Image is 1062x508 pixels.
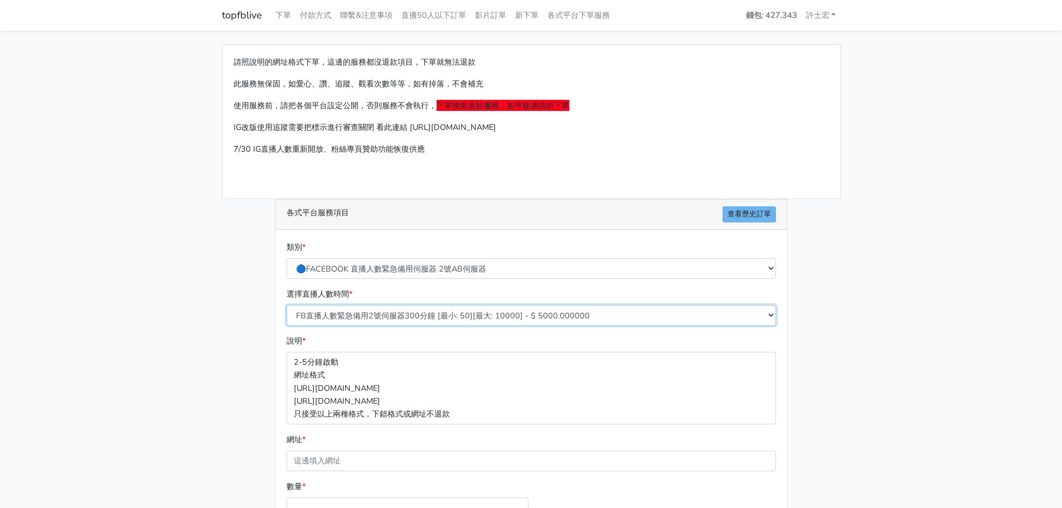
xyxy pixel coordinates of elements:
[234,121,829,134] p: IG改版使用追蹤需要把標示進行審查關閉 看此連結 [URL][DOMAIN_NAME]
[287,335,305,347] label: 說明
[234,99,829,112] p: 使用服務前，請把各個平台設定公開，否則服務不會執行，
[437,100,569,111] span: 下單後無退款服務，如有疑慮請勿下單
[287,241,305,254] label: 類別
[287,433,305,446] label: 網址
[295,4,336,26] a: 付款方式
[471,4,511,26] a: 影片訂單
[287,352,776,424] p: 2-5分鐘啟動 網址格式 [URL][DOMAIN_NAME] [URL][DOMAIN_NAME] 只接受以上兩種格式，下錯格式或網址不退款
[543,4,614,26] a: 各式平台下單服務
[234,78,829,90] p: 此服務無保固，如愛心、讚、追蹤、觀看次數等等，如有掉落，不會補充
[397,4,471,26] a: 直播50人以下訂單
[234,143,829,156] p: 7/30 IG直播人數重新開放、粉絲專頁贊助功能恢復供應
[275,200,787,230] div: 各式平台服務項目
[287,480,305,493] label: 數量
[234,56,829,69] p: 請照說明的網址格式下單，這邊的服務都沒退款項目，下單就無法退款
[746,9,797,21] strong: 錢包: 427.343
[741,4,802,26] a: 錢包: 427.343
[222,4,262,26] a: topfblive
[287,451,776,471] input: 這邊填入網址
[722,206,776,222] a: 查看歷史訂單
[287,288,352,301] label: 選擇直播人數時間
[802,4,841,26] a: 許士宏
[271,4,295,26] a: 下單
[336,4,397,26] a: 聯繫&注意事項
[511,4,543,26] a: 新下單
